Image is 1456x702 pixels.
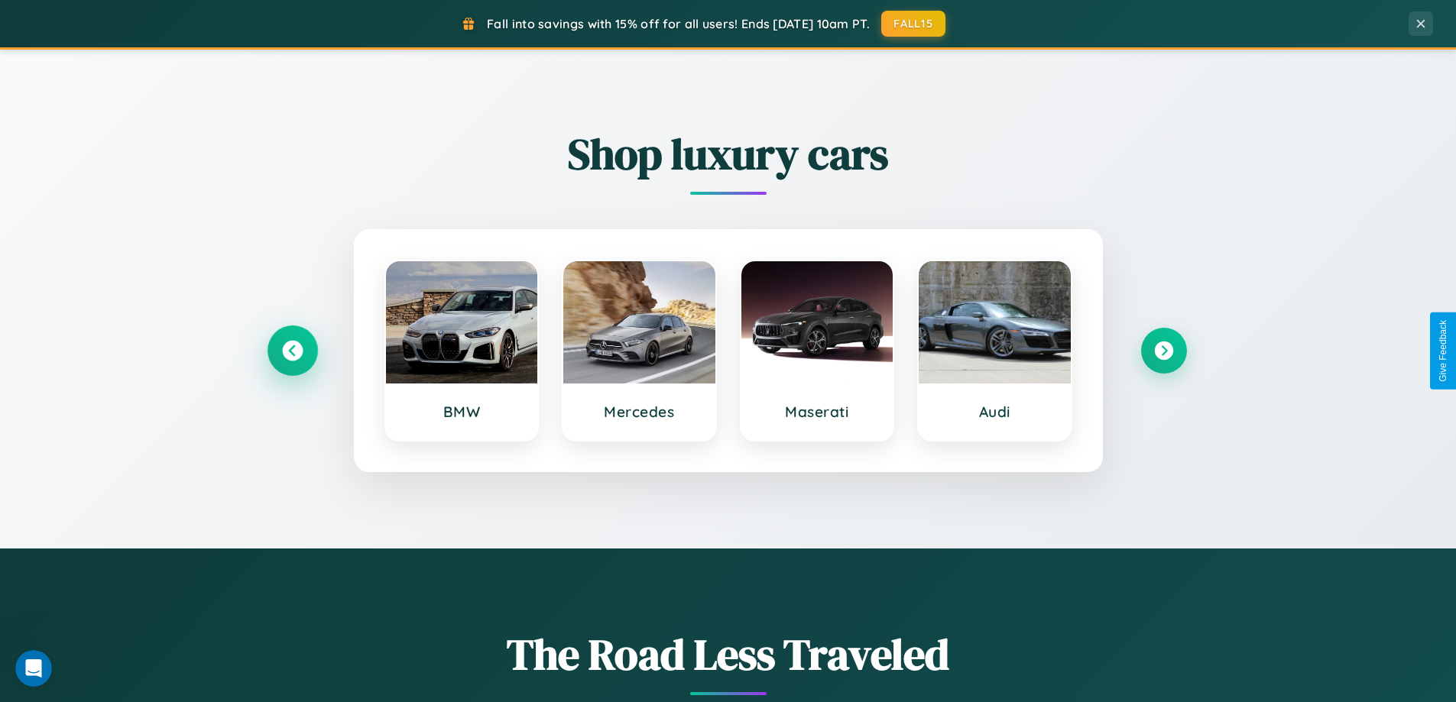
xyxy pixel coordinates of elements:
[15,650,52,687] iframe: Intercom live chat
[270,625,1187,684] h1: The Road Less Traveled
[881,11,945,37] button: FALL15
[401,403,523,421] h3: BMW
[270,125,1187,183] h2: Shop luxury cars
[757,403,878,421] h3: Maserati
[934,403,1056,421] h3: Audi
[1438,320,1448,382] div: Give Feedback
[487,16,870,31] span: Fall into savings with 15% off for all users! Ends [DATE] 10am PT.
[579,403,700,421] h3: Mercedes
